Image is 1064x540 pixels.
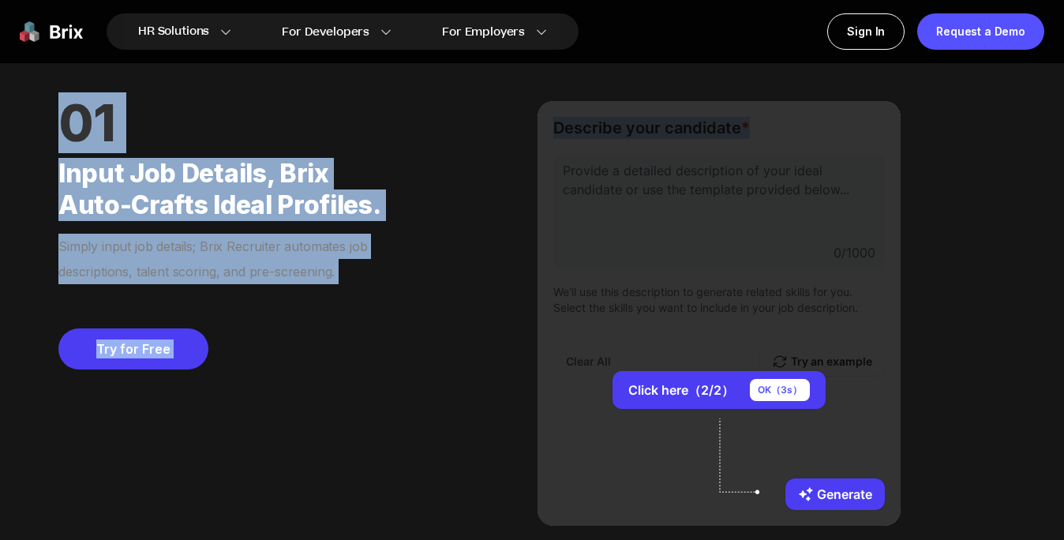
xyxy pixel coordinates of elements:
a: Request a Demo [917,13,1044,50]
div: Input job details, Brix auto-crafts ideal profiles. [58,145,395,221]
span: HR Solutions [138,19,209,44]
a: Try for Free [58,328,208,369]
button: Generate [785,478,885,510]
div: 01 [58,101,395,145]
button: Click here（2/2）OK（3s） [613,371,826,409]
span: For Employers [442,24,525,40]
div: OK（ 3 s） [750,379,810,401]
a: Sign In [827,13,905,50]
span: For Developers [282,24,369,40]
div: Simply input job details; Brix Recruiter automates job descriptions, talent scoring, and pre-scre... [58,221,395,284]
